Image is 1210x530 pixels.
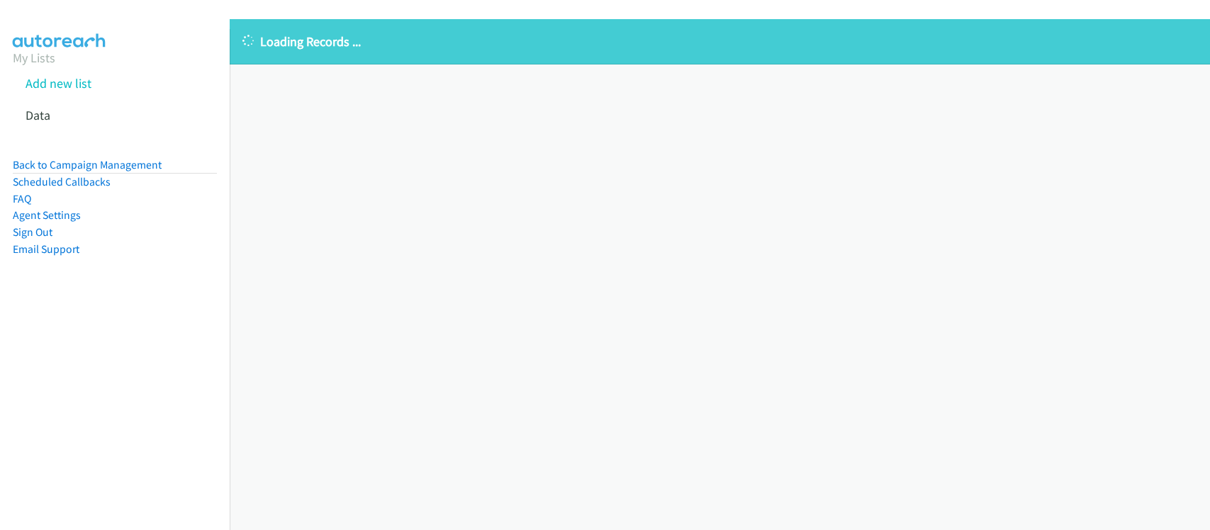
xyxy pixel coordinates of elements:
a: Email Support [13,242,79,256]
a: Agent Settings [13,208,81,222]
p: Loading Records ... [242,32,1197,51]
a: FAQ [13,192,31,205]
a: Back to Campaign Management [13,158,162,171]
a: Scheduled Callbacks [13,175,111,188]
a: Data [26,107,50,123]
a: Add new list [26,75,91,91]
a: My Lists [13,50,55,66]
a: Sign Out [13,225,52,239]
